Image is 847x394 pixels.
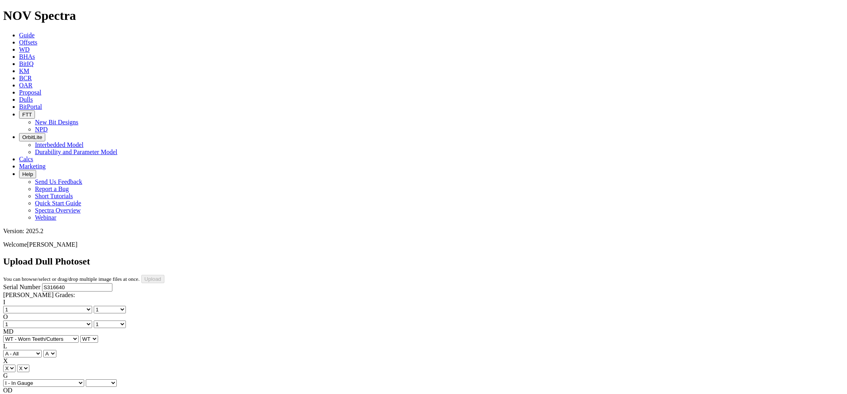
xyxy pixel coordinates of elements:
label: I [3,299,5,305]
h2: Upload Dull Photoset [3,256,844,267]
div: Version: 2025.2 [3,228,844,235]
a: BitIQ [19,60,33,67]
span: FTT [22,112,32,118]
label: G [3,372,8,379]
a: KM [19,68,29,74]
a: Proposal [19,89,41,96]
a: WD [19,46,30,53]
a: Marketing [19,163,46,170]
label: O [3,313,8,320]
span: OrbitLite [22,134,42,140]
a: BitPortal [19,103,42,110]
input: Upload [141,275,164,283]
a: Durability and Parameter Model [35,149,118,155]
a: Interbedded Model [35,141,83,148]
a: Report a Bug [35,185,69,192]
a: Offsets [19,39,37,46]
a: Webinar [35,214,56,221]
a: NPD [35,126,48,133]
button: OrbitLite [19,133,45,141]
label: OD [3,387,12,394]
a: Calcs [19,156,33,162]
a: Spectra Overview [35,207,81,214]
label: L [3,343,7,350]
a: Quick Start Guide [35,200,81,207]
a: OAR [19,82,33,89]
p: Welcome [3,241,844,248]
a: New Bit Designs [35,119,78,126]
button: FTT [19,110,35,119]
button: Help [19,170,36,178]
h1: NOV Spectra [3,8,844,23]
small: You can browse/select or drag/drop multiple image files at once. [3,276,140,282]
a: BHAs [19,53,35,60]
a: BCR [19,75,32,81]
a: Guide [19,32,35,39]
a: Send Us Feedback [35,178,82,185]
a: Short Tutorials [35,193,73,199]
label: MD [3,328,14,335]
div: [PERSON_NAME] Grades: [3,292,844,299]
label: Serial Number [3,284,41,290]
span: Help [22,171,33,177]
a: Dulls [19,96,33,103]
label: X [3,357,8,364]
span: [PERSON_NAME] [27,241,77,248]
